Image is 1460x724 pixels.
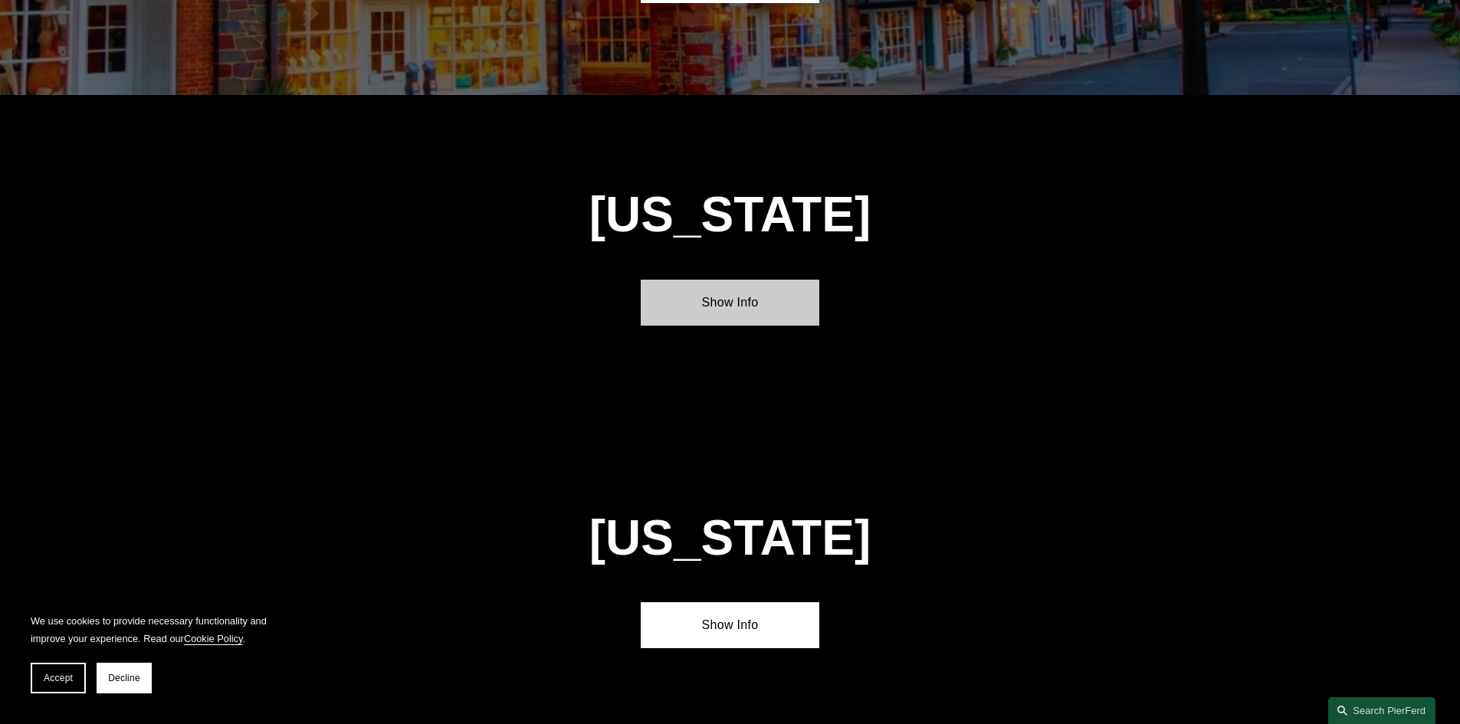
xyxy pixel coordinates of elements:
[108,673,140,683] span: Decline
[1328,697,1435,724] a: Search this site
[31,612,276,647] p: We use cookies to provide necessary functionality and improve your experience. Read our .
[507,187,953,243] h1: [US_STATE]
[641,602,819,648] a: Show Info
[184,633,243,644] a: Cookie Policy
[641,280,819,326] a: Show Info
[44,673,73,683] span: Accept
[31,663,86,693] button: Accept
[15,597,291,709] section: Cookie banner
[507,510,953,566] h1: [US_STATE]
[97,663,152,693] button: Decline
